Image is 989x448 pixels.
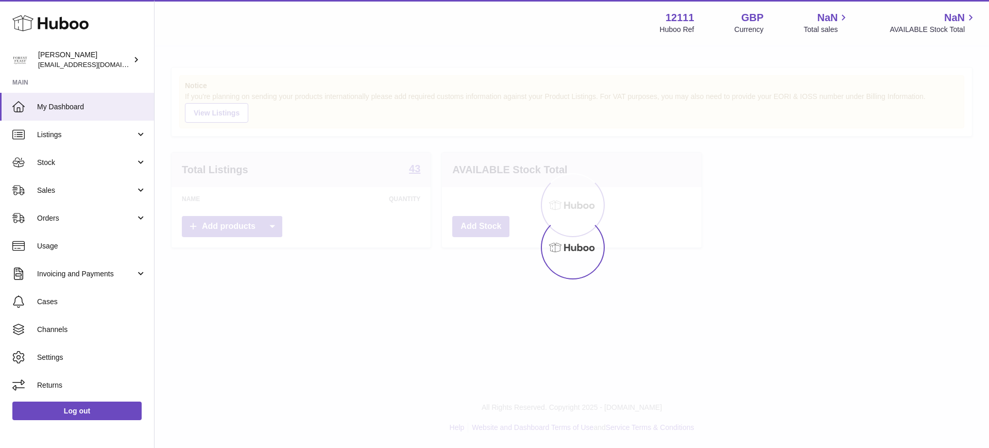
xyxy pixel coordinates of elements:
[735,25,764,35] div: Currency
[37,297,146,307] span: Cases
[37,213,135,223] span: Orders
[37,102,146,112] span: My Dashboard
[12,402,142,420] a: Log out
[12,52,28,68] img: bronaghc@forestfeast.com
[37,130,135,140] span: Listings
[37,241,146,251] span: Usage
[666,11,694,25] strong: 12111
[817,11,838,25] span: NaN
[37,186,135,195] span: Sales
[660,25,694,35] div: Huboo Ref
[804,11,849,35] a: NaN Total sales
[37,325,146,335] span: Channels
[38,60,151,69] span: [EMAIL_ADDRESS][DOMAIN_NAME]
[37,158,135,168] span: Stock
[890,25,977,35] span: AVAILABLE Stock Total
[944,11,965,25] span: NaN
[37,353,146,362] span: Settings
[890,11,977,35] a: NaN AVAILABLE Stock Total
[38,50,131,70] div: [PERSON_NAME]
[741,11,763,25] strong: GBP
[37,269,135,279] span: Invoicing and Payments
[804,25,849,35] span: Total sales
[37,380,146,390] span: Returns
